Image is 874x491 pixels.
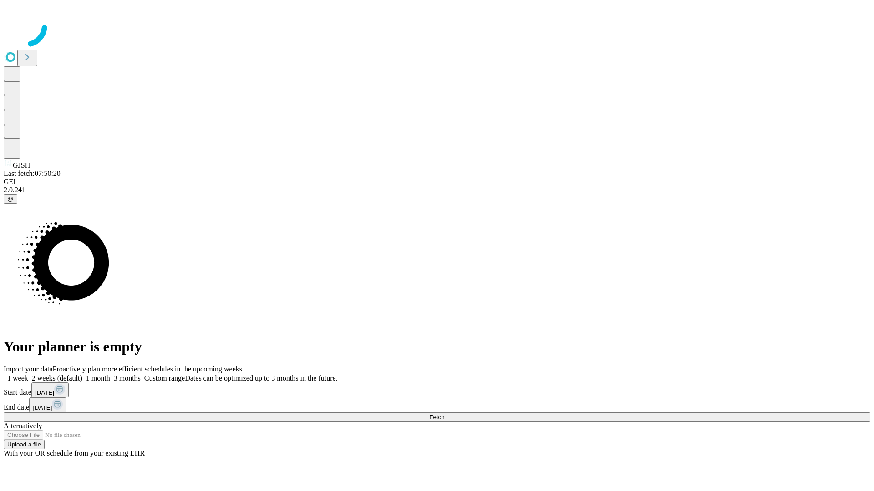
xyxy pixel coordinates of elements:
[31,382,69,397] button: [DATE]
[429,414,444,421] span: Fetch
[32,374,82,382] span: 2 weeks (default)
[4,178,870,186] div: GEI
[29,397,66,412] button: [DATE]
[86,374,110,382] span: 1 month
[4,382,870,397] div: Start date
[4,338,870,355] h1: Your planner is empty
[4,440,45,449] button: Upload a file
[4,170,61,177] span: Last fetch: 07:50:20
[7,195,14,202] span: @
[4,194,17,204] button: @
[4,449,145,457] span: With your OR schedule from your existing EHR
[144,374,185,382] span: Custom range
[7,374,28,382] span: 1 week
[4,397,870,412] div: End date
[4,422,42,430] span: Alternatively
[114,374,141,382] span: 3 months
[13,161,30,169] span: GJSH
[4,412,870,422] button: Fetch
[4,365,53,373] span: Import your data
[35,389,54,396] span: [DATE]
[53,365,244,373] span: Proactively plan more efficient schedules in the upcoming weeks.
[33,404,52,411] span: [DATE]
[4,186,870,194] div: 2.0.241
[185,374,337,382] span: Dates can be optimized up to 3 months in the future.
